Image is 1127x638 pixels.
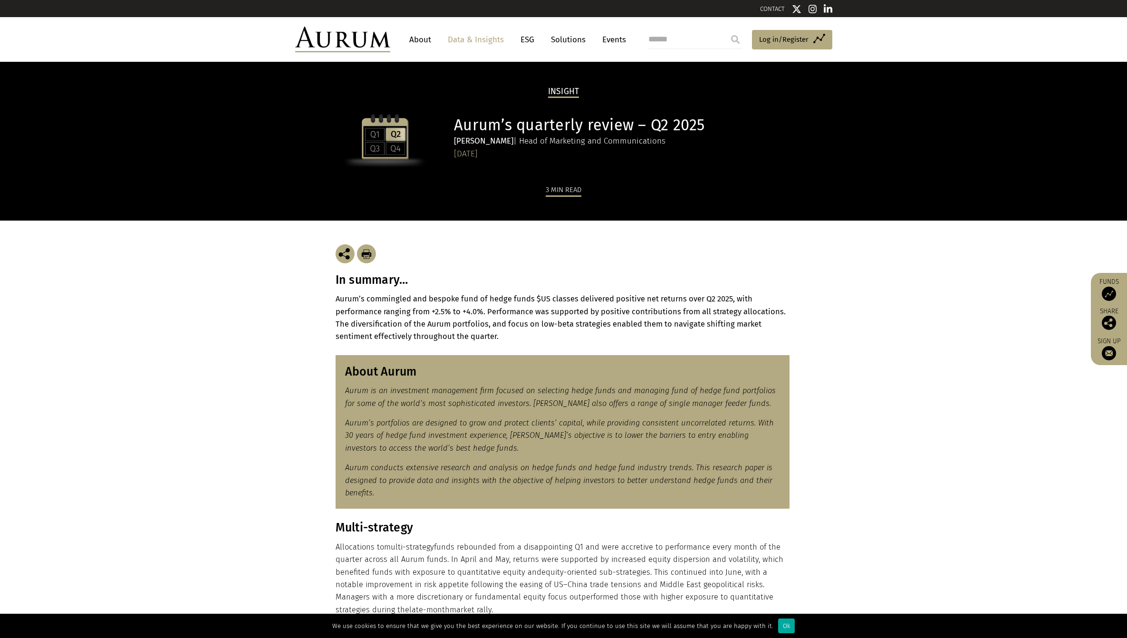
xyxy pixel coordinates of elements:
div: 3 min read [546,184,581,197]
img: Share this post [336,244,355,263]
p: Allocations to funds rebounded from a disappointing Q1 and were accretive to performance every mo... [336,541,790,616]
span: late-month [409,605,450,614]
h3: About Aurum [345,365,780,379]
a: Funds [1096,278,1122,301]
div: Share [1096,308,1122,330]
img: Access Funds [1102,287,1116,301]
a: CONTACT [760,5,785,12]
div: | Head of Marketing and Communications [454,135,789,147]
h2: Insight [548,87,579,98]
span: multi-strategy [384,542,434,551]
div: Ok [778,619,795,633]
img: Twitter icon [792,4,801,14]
h3: In summary… [336,273,792,287]
img: Linkedin icon [824,4,832,14]
a: Events [597,31,626,48]
span: Log in/Register [759,34,809,45]
em: Aurum’s portfolios are designed to grow and protect clients’ capital, while providing consistent ... [345,418,774,453]
img: Share this post [1102,316,1116,330]
h3: Multi-strategy [336,521,790,535]
strong: [PERSON_NAME] [454,136,513,146]
span: sub-strategies [599,568,650,577]
a: Solutions [546,31,590,48]
a: About [405,31,436,48]
a: Sign up [1096,337,1122,360]
div: [DATE] [454,147,789,161]
a: Log in/Register [752,30,832,50]
em: Aurum is an investment management firm focused on selecting hedge funds and managing fund of hedg... [345,386,776,407]
a: Data & Insights [443,31,509,48]
span: equity-oriented [541,568,597,577]
strong: Aurum’s commingled and bespoke fund of hedge funds $US classes delivered positive net returns ove... [336,294,786,341]
a: ESG [516,31,539,48]
img: Download Article [357,244,376,263]
em: Aurum conducts extensive research and analysis on hedge funds and hedge fund industry trends. Thi... [345,463,772,497]
h1: Aurum’s quarterly review – Q2 2025 [454,116,789,135]
img: Instagram icon [809,4,817,14]
img: Sign up to our newsletter [1102,346,1116,360]
img: Aurum [295,27,390,52]
input: Submit [726,30,745,49]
